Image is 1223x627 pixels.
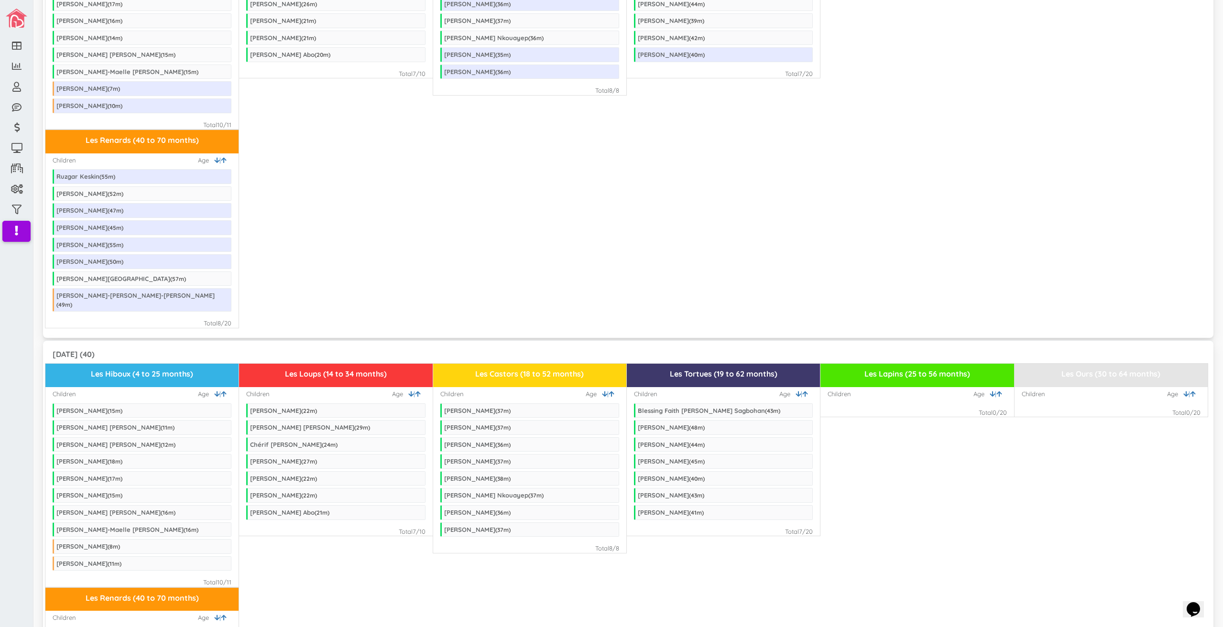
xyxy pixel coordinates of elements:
[691,441,698,448] span: 44
[691,34,698,42] span: 42
[109,190,116,197] span: 52
[595,86,619,95] div: Total /8
[444,526,511,533] div: [PERSON_NAME]
[250,491,317,499] div: [PERSON_NAME]
[586,389,602,399] span: Age
[186,68,191,76] span: 15
[250,34,316,42] div: [PERSON_NAME]
[356,424,363,431] span: 29
[444,51,511,58] div: [PERSON_NAME]
[638,17,704,24] div: [PERSON_NAME]
[609,86,612,94] span: 8
[56,206,123,214] div: [PERSON_NAME]
[301,0,317,8] span: ( m)
[444,423,511,431] div: [PERSON_NAME]
[444,441,511,448] div: [PERSON_NAME]
[243,370,428,378] h3: Les Loups (14 to 34 months)
[495,407,511,414] span: ( m)
[497,424,503,431] span: 37
[689,441,705,448] span: ( m)
[689,509,704,516] span: ( m)
[218,319,221,327] span: 8
[303,0,310,8] span: 26
[497,526,503,533] span: 37
[198,613,214,622] span: Age
[495,441,511,448] span: ( m)
[497,441,503,448] span: 36
[161,441,175,448] span: ( m)
[56,224,123,231] div: [PERSON_NAME]
[109,0,115,8] span: 17
[689,34,705,42] span: ( m)
[109,102,115,109] span: 10
[691,17,697,24] span: 39
[444,68,511,76] div: [PERSON_NAME]
[691,0,698,8] span: 44
[799,528,802,535] span: 7
[303,475,310,482] span: 22
[56,508,175,516] div: [PERSON_NAME] [PERSON_NAME]
[108,458,122,465] span: ( m)
[53,389,76,399] div: Children
[6,9,27,28] img: image
[108,543,120,550] span: ( m)
[993,409,996,416] span: 0
[301,407,317,414] span: ( m)
[530,34,536,42] span: 36
[495,424,511,431] span: ( m)
[301,34,316,42] span: ( m)
[56,275,186,282] div: [PERSON_NAME][GEOGRAPHIC_DATA]
[198,389,214,399] span: Age
[602,389,609,399] a: |
[163,51,168,58] span: 15
[691,458,698,465] span: 45
[109,17,115,24] span: 16
[440,389,464,399] div: Children
[108,560,121,567] span: ( m)
[638,491,704,499] div: [PERSON_NAME]
[56,542,120,550] div: [PERSON_NAME]
[108,224,123,231] span: ( m)
[303,407,310,414] span: 22
[1022,389,1045,399] div: Children
[497,68,503,76] span: 36
[53,156,76,165] div: Children
[497,17,503,24] span: 37
[56,17,122,24] div: [PERSON_NAME]
[58,301,65,308] span: 49
[638,423,705,431] div: [PERSON_NAME]
[203,578,231,587] div: Total /11
[56,51,175,58] div: [PERSON_NAME] [PERSON_NAME]
[56,475,122,482] div: [PERSON_NAME]
[163,441,168,448] span: 12
[638,407,780,414] div: Blessing Faith [PERSON_NAME] Sagbohan
[250,508,329,516] div: [PERSON_NAME] Abo
[528,492,544,499] span: ( m)
[246,389,270,399] div: Children
[109,475,115,482] span: 17
[303,492,310,499] span: 22
[108,241,123,249] span: ( m)
[495,51,511,58] span: ( m)
[631,370,816,378] h3: Les Tortues (19 to 62 months)
[301,458,317,465] span: ( m)
[53,613,76,622] div: Children
[217,578,223,586] span: 10
[56,68,198,76] div: [PERSON_NAME]-Maelle [PERSON_NAME]
[101,173,108,180] span: 55
[1183,389,1190,399] a: |
[56,457,122,465] div: [PERSON_NAME]
[217,121,223,129] span: 10
[495,17,511,24] span: ( m)
[689,424,705,431] span: ( m)
[108,17,122,24] span: ( m)
[638,457,705,465] div: [PERSON_NAME]
[301,475,317,482] span: ( m)
[108,0,122,8] span: ( m)
[495,509,511,516] span: ( m)
[495,475,511,482] span: ( m)
[689,0,705,8] span: ( m)
[108,475,122,482] span: ( m)
[392,389,408,399] span: Age
[408,389,415,399] a: |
